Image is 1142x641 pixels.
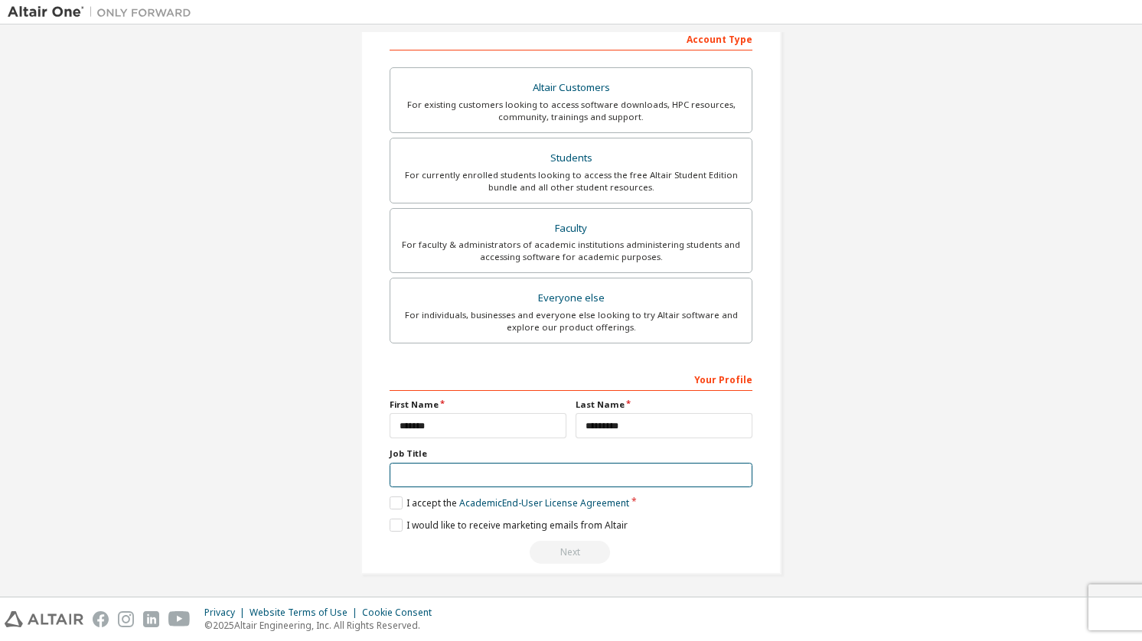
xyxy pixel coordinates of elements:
[5,611,83,627] img: altair_logo.svg
[576,399,752,411] label: Last Name
[390,366,752,391] div: Your Profile
[390,399,566,411] label: First Name
[400,148,742,169] div: Students
[400,99,742,123] div: For existing customers looking to access software downloads, HPC resources, community, trainings ...
[118,611,134,627] img: instagram.svg
[390,496,629,509] label: I accept the
[459,496,629,509] a: Academic End-User License Agreement
[400,239,742,263] div: For faculty & administrators of academic institutions administering students and accessing softwa...
[390,541,752,564] div: Read and acccept EULA to continue
[93,611,109,627] img: facebook.svg
[204,607,250,619] div: Privacy
[250,607,362,619] div: Website Terms of Use
[168,611,191,627] img: youtube.svg
[400,77,742,99] div: Altair Customers
[362,607,441,619] div: Cookie Consent
[400,169,742,194] div: For currently enrolled students looking to access the free Altair Student Edition bundle and all ...
[400,309,742,334] div: For individuals, businesses and everyone else looking to try Altair software and explore our prod...
[400,288,742,309] div: Everyone else
[400,218,742,239] div: Faculty
[390,447,752,460] label: Job Title
[390,519,628,532] label: I would like to receive marketing emails from Altair
[204,619,441,632] p: © 2025 Altair Engineering, Inc. All Rights Reserved.
[143,611,159,627] img: linkedin.svg
[8,5,199,20] img: Altair One
[390,26,752,50] div: Account Type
